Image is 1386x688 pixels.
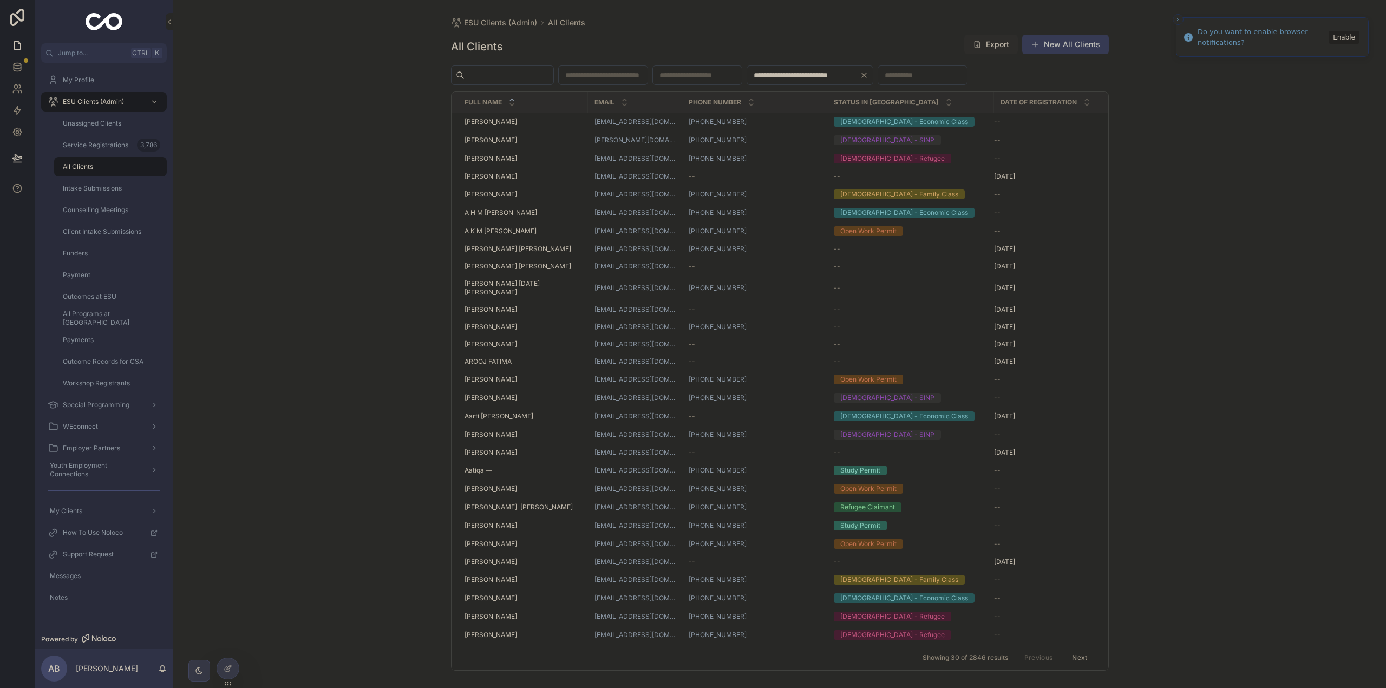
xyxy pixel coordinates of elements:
[594,227,676,235] a: [EMAIL_ADDRESS][DOMAIN_NAME]
[465,430,517,439] span: [PERSON_NAME]
[834,284,988,292] a: --
[689,305,821,314] a: --
[63,184,122,193] span: Intake Submissions
[689,521,821,530] a: [PHONE_NUMBER]
[994,284,1015,292] span: [DATE]
[840,411,968,421] div: [DEMOGRAPHIC_DATA] - Economic Class
[41,501,167,521] a: My Clients
[594,466,676,475] a: [EMAIL_ADDRESS][DOMAIN_NAME]
[994,305,1015,314] span: [DATE]
[689,375,821,384] a: [PHONE_NUMBER]
[689,284,747,292] a: [PHONE_NUMBER]
[834,502,988,512] a: Refugee Claimant
[994,172,1015,181] span: [DATE]
[594,394,676,402] a: [EMAIL_ADDRESS][DOMAIN_NAME]
[689,154,821,163] a: [PHONE_NUMBER]
[994,503,1001,512] span: --
[465,154,581,163] a: [PERSON_NAME]
[689,540,747,548] a: [PHONE_NUMBER]
[994,448,1015,457] span: [DATE]
[834,393,988,403] a: [DEMOGRAPHIC_DATA] - SINP
[465,262,581,271] a: [PERSON_NAME] [PERSON_NAME]
[994,262,1121,271] a: [DATE]
[689,412,695,421] span: --
[834,135,988,145] a: [DEMOGRAPHIC_DATA] - SINP
[465,412,581,421] a: Aarti [PERSON_NAME]
[594,412,676,421] a: [EMAIL_ADDRESS][DOMAIN_NAME]
[834,172,988,181] a: --
[465,262,571,271] span: [PERSON_NAME] [PERSON_NAME]
[994,117,1121,126] a: --
[689,466,747,475] a: [PHONE_NUMBER]
[594,136,676,145] a: [PERSON_NAME][DOMAIN_NAME][EMAIL_ADDRESS][DOMAIN_NAME]
[63,444,120,453] span: Employer Partners
[834,172,840,181] span: --
[689,430,821,439] a: [PHONE_NUMBER]
[994,375,1121,384] a: --
[689,245,821,253] a: [PHONE_NUMBER]
[834,430,988,440] a: [DEMOGRAPHIC_DATA] - SINP
[594,245,676,253] a: [EMAIL_ADDRESS][DOMAIN_NAME]
[594,190,676,199] a: [EMAIL_ADDRESS][DOMAIN_NAME]
[63,206,128,214] span: Counselling Meetings
[994,154,1121,163] a: --
[689,430,747,439] a: [PHONE_NUMBER]
[689,357,821,366] a: --
[840,521,880,530] div: Study Permit
[689,448,821,457] a: --
[689,136,821,145] a: [PHONE_NUMBER]
[131,48,151,58] span: Ctrl
[63,379,130,388] span: Workshop Registrants
[465,323,581,331] a: [PERSON_NAME]
[840,375,897,384] div: Open Work Permit
[41,460,167,480] a: Youth Employment Connections
[860,71,873,80] button: Clear
[465,375,517,384] span: [PERSON_NAME]
[840,189,958,199] div: [DEMOGRAPHIC_DATA] - Family Class
[465,466,492,475] span: Aatiqa —
[840,502,895,512] div: Refugee Claimant
[465,227,581,235] a: A K M [PERSON_NAME]
[689,484,821,493] a: [PHONE_NUMBER]
[689,340,821,349] a: --
[689,154,747,163] a: [PHONE_NUMBER]
[465,190,517,199] span: [PERSON_NAME]
[689,245,747,253] a: [PHONE_NUMBER]
[63,422,98,431] span: WEconnect
[689,284,821,292] a: [PHONE_NUMBER]
[834,284,840,292] span: --
[1022,35,1109,54] button: New All Clients
[689,117,747,126] a: [PHONE_NUMBER]
[689,262,821,271] a: --
[594,284,676,292] a: [EMAIL_ADDRESS][DOMAIN_NAME]
[41,523,167,542] a: How To Use Noloco
[689,227,821,235] a: [PHONE_NUMBER]
[465,136,517,145] span: [PERSON_NAME]
[594,375,676,384] a: [EMAIL_ADDRESS][DOMAIN_NAME]
[465,190,581,199] a: [PERSON_NAME]
[994,227,1001,235] span: --
[834,375,988,384] a: Open Work Permit
[594,484,676,493] a: [EMAIL_ADDRESS][DOMAIN_NAME]
[465,154,517,163] span: [PERSON_NAME]
[994,394,1121,402] a: --
[465,172,581,181] a: [PERSON_NAME]
[994,227,1121,235] a: --
[834,262,988,271] a: --
[689,208,821,217] a: [PHONE_NUMBER]
[689,394,747,402] a: [PHONE_NUMBER]
[840,430,934,440] div: [DEMOGRAPHIC_DATA] - SINP
[834,154,988,163] a: [DEMOGRAPHIC_DATA] - Refugee
[834,357,840,366] span: --
[689,484,747,493] a: [PHONE_NUMBER]
[465,245,571,253] span: [PERSON_NAME] [PERSON_NAME]
[840,226,897,236] div: Open Work Permit
[964,35,1018,54] button: Export
[54,200,167,220] a: Counselling Meetings
[54,374,167,393] a: Workshop Registrants
[41,438,167,458] a: Employer Partners
[594,430,676,439] a: [EMAIL_ADDRESS][DOMAIN_NAME]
